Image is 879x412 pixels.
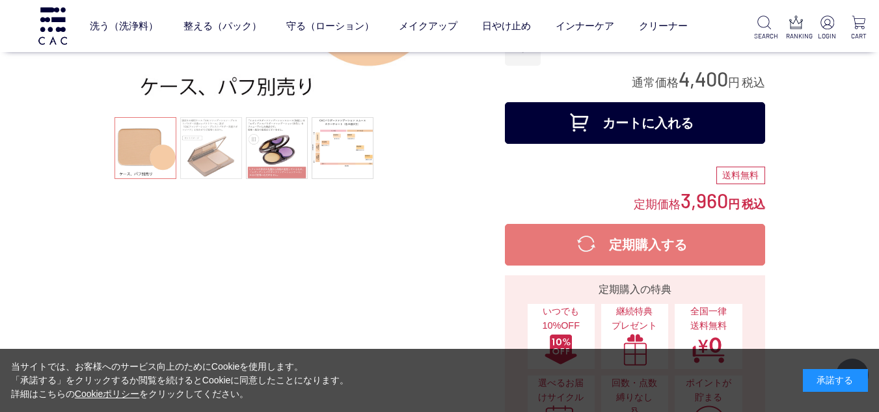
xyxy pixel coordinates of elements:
[482,8,531,43] a: 日やけ止め
[11,360,349,401] div: 当サイトでは、お客様へのサービス向上のためにCookieを使用します。 「承諾する」をクリックするか閲覧を続けるとCookieに同意したことになります。 詳細はこちらの をクリックしてください。
[848,16,869,41] a: CART
[632,76,679,89] span: 通常価格
[90,8,158,43] a: 洗う（洗浄料）
[544,333,578,366] img: いつでも10%OFF
[848,31,869,41] p: CART
[505,102,765,144] button: カートに入れる
[728,198,740,211] span: 円
[754,31,774,41] p: SEARCH
[679,66,728,90] span: 4,400
[786,31,806,41] p: RANKING
[742,198,765,211] span: 税込
[681,305,735,333] span: 全国一律 送料無料
[728,76,740,89] span: 円
[183,8,262,43] a: 整える（パック）
[817,31,837,41] p: LOGIN
[505,224,765,266] button: 定期購入する
[754,16,774,41] a: SEARCH
[716,167,765,185] div: 送料無料
[510,282,760,297] div: 定期購入の特典
[36,7,69,44] img: logo
[608,305,662,333] span: 継続特典 プレゼント
[742,76,765,89] span: 税込
[75,389,140,399] a: Cookieポリシー
[399,8,457,43] a: メイクアップ
[639,8,688,43] a: クリーナー
[817,16,837,41] a: LOGIN
[803,369,868,392] div: 承諾する
[681,188,728,212] span: 3,960
[286,8,374,43] a: 守る（ローション）
[618,333,652,366] img: 継続特典プレゼント
[692,333,725,366] img: 全国一律送料無料
[556,8,614,43] a: インナーケア
[534,305,588,333] span: いつでも10%OFF
[634,197,681,211] span: 定期価格
[786,16,806,41] a: RANKING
